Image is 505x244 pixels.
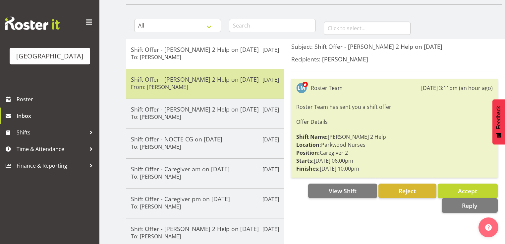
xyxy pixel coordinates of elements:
h5: Shift Offer - Caregiver pm on [DATE] [131,195,279,203]
img: lesley-mckenzie127.jpg [296,83,307,93]
button: Reply [442,198,498,213]
h6: To: [PERSON_NAME] [131,54,181,60]
p: [DATE] [262,165,279,173]
strong: Finishes: [296,165,320,172]
p: [DATE] [262,76,279,84]
strong: Shift Name: [296,133,328,140]
h5: Shift Offer - [PERSON_NAME] 2 Help on [DATE] [131,46,279,53]
span: Reply [462,202,477,209]
span: Feedback [496,106,502,129]
h5: Shift Offer - [PERSON_NAME] 2 Help on [DATE] [131,106,279,113]
img: Rosterit website logo [5,17,60,30]
h6: To: [PERSON_NAME] [131,143,181,150]
strong: Starts: [296,157,314,164]
h6: To: [PERSON_NAME] [131,173,181,180]
h5: Shift Offer - Caregiver am on [DATE] [131,165,279,173]
span: Time & Attendance [17,144,86,154]
button: Feedback - Show survey [492,99,505,144]
h6: To: [PERSON_NAME] [131,203,181,210]
p: [DATE] [262,135,279,143]
h6: Offer Details [296,119,493,125]
p: [DATE] [262,46,279,54]
span: Inbox [17,111,96,121]
span: Roster [17,94,96,104]
span: Accept [458,187,477,195]
h6: From: [PERSON_NAME] [131,84,188,90]
p: [DATE] [262,195,279,203]
button: Accept [438,184,498,198]
span: Shifts [17,127,86,137]
div: [DATE] 3:11pm (an hour ago) [421,84,493,92]
span: Reject [399,187,416,195]
h5: Shift Offer - [PERSON_NAME] 2 Help on [DATE] [131,225,279,232]
strong: Position: [296,149,320,156]
h6: To: [PERSON_NAME] [131,114,181,120]
span: Finance & Reporting [17,161,86,171]
h6: To: [PERSON_NAME] [131,233,181,240]
input: Search [229,19,316,32]
h5: Subject: Shift Offer - [PERSON_NAME] 2 Help on [DATE] [291,43,498,50]
button: Reject [378,184,436,198]
h5: Shift Offer - NOCTE CG on [DATE] [131,135,279,143]
div: [GEOGRAPHIC_DATA] [16,51,84,61]
p: [DATE] [262,106,279,114]
input: Click to select... [324,22,411,35]
div: Roster Team [311,84,343,92]
h5: Recipients: [PERSON_NAME] [291,55,498,63]
strong: Location: [296,141,321,148]
p: [DATE] [262,225,279,233]
span: View Shift [329,187,357,195]
img: help-xxl-2.png [485,224,492,231]
div: Roster Team has sent you a shift offer [PERSON_NAME] 2 Help Parkwood Nurses Caregiver 2 [DATE] 06... [296,101,493,174]
button: View Shift [308,184,377,198]
h5: Shift Offer - [PERSON_NAME] 2 Help on [DATE] [131,76,279,83]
